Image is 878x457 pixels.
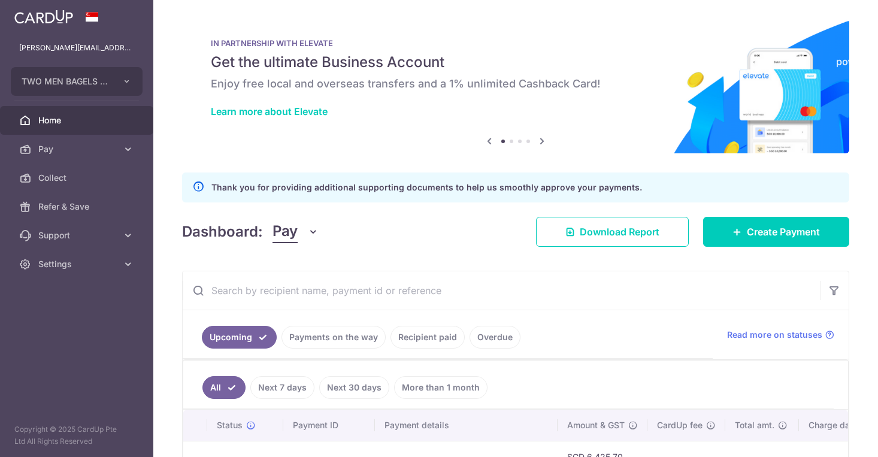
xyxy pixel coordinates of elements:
a: Recipient paid [390,326,465,349]
a: Upcoming [202,326,277,349]
span: Pay [273,220,298,243]
span: Collect [38,172,117,184]
input: Search by recipient name, payment id or reference [183,271,820,310]
a: Overdue [470,326,520,349]
span: TWO MEN BAGELS (NOVENA) PTE. LTD. [22,75,110,87]
th: Payment details [375,410,558,441]
a: Download Report [536,217,689,247]
span: CardUp fee [657,419,703,431]
span: Amount & GST [567,419,625,431]
span: Create Payment [747,225,820,239]
button: Pay [273,220,319,243]
span: Status [217,419,243,431]
button: TWO MEN BAGELS (NOVENA) PTE. LTD. [11,67,143,96]
a: More than 1 month [394,376,488,399]
a: Next 30 days [319,376,389,399]
a: Read more on statuses [727,329,834,341]
span: Support [38,229,117,241]
p: Thank you for providing additional supporting documents to help us smoothly approve your payments. [211,180,642,195]
span: Read more on statuses [727,329,822,341]
th: Payment ID [283,410,375,441]
a: Payments on the way [281,326,386,349]
a: Create Payment [703,217,849,247]
a: Learn more about Elevate [211,105,328,117]
a: Next 7 days [250,376,314,399]
h5: Get the ultimate Business Account [211,53,821,72]
img: CardUp [14,10,73,24]
p: IN PARTNERSHIP WITH ELEVATE [211,38,821,48]
a: All [202,376,246,399]
span: Download Report [580,225,659,239]
span: Pay [38,143,117,155]
img: Renovation banner [182,19,849,153]
span: Settings [38,258,117,270]
h6: Enjoy free local and overseas transfers and a 1% unlimited Cashback Card! [211,77,821,91]
span: Charge date [809,419,858,431]
span: Refer & Save [38,201,117,213]
h4: Dashboard: [182,221,263,243]
span: Home [38,114,117,126]
span: Total amt. [735,419,774,431]
p: [PERSON_NAME][EMAIL_ADDRESS][DOMAIN_NAME] [19,42,134,54]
